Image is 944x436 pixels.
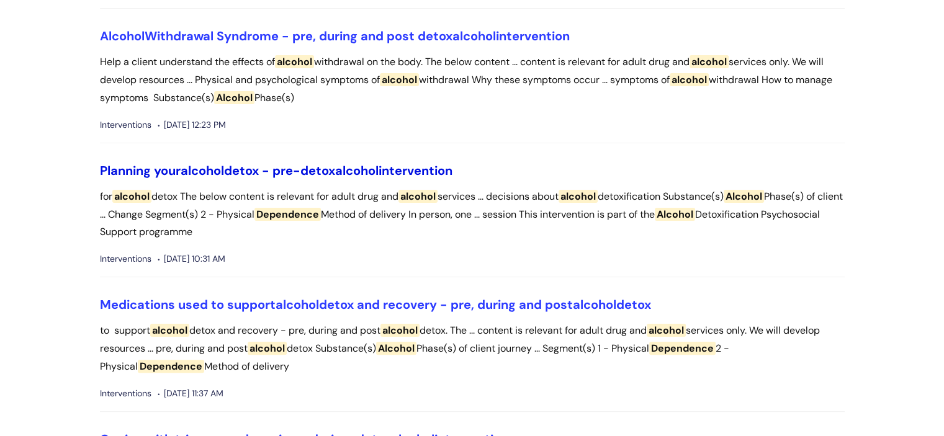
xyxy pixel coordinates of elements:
span: alcohol [150,324,189,337]
span: alcohol [573,296,616,313]
span: Alcohol [376,342,416,355]
span: Dependence [138,360,204,373]
span: alcohol [380,73,419,86]
span: alcohol [647,324,686,337]
span: alcohol [398,190,438,203]
span: Interventions [100,386,151,401]
span: Alcohol [655,208,695,221]
p: for detox The below content is relevant for adult drug and services ... decisions about detoxific... [100,188,845,241]
span: alcohol [380,324,420,337]
span: alcohol [335,162,379,179]
span: alcohol [690,55,729,68]
span: alcohol [181,162,224,179]
a: AlcoholWithdrawal Syndrome - pre, during and post detoxalcoholintervention [100,28,570,44]
span: Interventions [100,251,151,267]
a: Planning youralcoholdetox - pre-detoxalcoholintervention [100,162,452,179]
span: Dependence [254,208,321,221]
span: Dependence [649,342,716,355]
span: [DATE] 10:31 AM [158,251,225,267]
a: Medications used to supportalcoholdetox and recovery - pre, during and postalcoholdetox [100,296,651,313]
p: Help a client understand the effects of withdrawal on the body. The below content ... content is ... [100,53,845,107]
span: alcohol [559,190,598,203]
span: alcohol [670,73,709,86]
span: [DATE] 11:37 AM [158,386,223,401]
span: alcohol [248,342,287,355]
span: Alcohol [214,91,254,104]
span: Alcohol [724,190,764,203]
span: alcohol [275,55,314,68]
span: [DATE] 12:23 PM [158,117,226,133]
span: alcohol [452,28,496,44]
span: Interventions [100,117,151,133]
span: alcohol [112,190,151,203]
p: to support detox and recovery - pre, during and post detox. The ... content is relevant for adult... [100,322,845,375]
span: Alcohol [100,28,145,44]
span: alcohol [276,296,319,313]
